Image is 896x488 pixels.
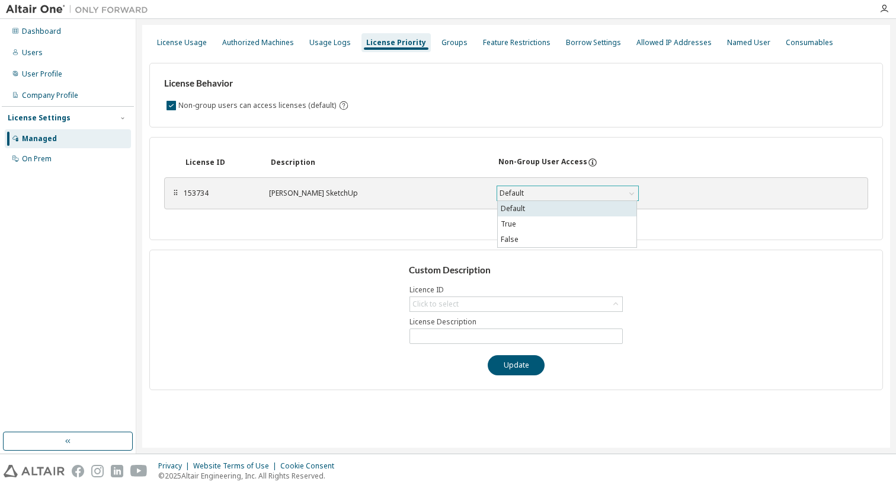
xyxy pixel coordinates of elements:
[4,465,65,477] img: altair_logo.svg
[91,465,104,477] img: instagram.svg
[193,461,280,471] div: Website Terms of Use
[636,38,712,47] div: Allowed IP Addresses
[497,186,638,200] div: Default
[72,465,84,477] img: facebook.svg
[172,189,179,198] div: ⠿
[22,69,62,79] div: User Profile
[498,201,636,216] li: Default
[498,216,636,232] li: True
[498,187,526,200] div: Default
[366,38,426,47] div: License Priority
[409,264,624,276] h3: Custom Description
[269,189,482,198] div: [PERSON_NAME] SketchUp
[22,27,61,36] div: Dashboard
[22,134,57,143] div: Managed
[409,317,623,327] label: License Description
[409,285,623,295] label: Licence ID
[498,157,587,168] div: Non-Group User Access
[22,154,52,164] div: On Prem
[271,158,484,167] div: Description
[6,4,154,15] img: Altair One
[22,91,78,100] div: Company Profile
[727,38,770,47] div: Named User
[410,297,622,311] div: Click to select
[488,355,545,375] button: Update
[184,189,255,198] div: 153734
[178,98,338,113] label: Non-group users can access licenses (default)
[158,471,341,481] p: © 2025 Altair Engineering, Inc. All Rights Reserved.
[786,38,833,47] div: Consumables
[185,158,257,167] div: License ID
[280,461,341,471] div: Cookie Consent
[338,100,349,111] svg: By default any user not assigned to any group can access any license. Turn this setting off to di...
[157,38,207,47] div: License Usage
[441,38,468,47] div: Groups
[412,299,459,309] div: Click to select
[158,461,193,471] div: Privacy
[222,38,294,47] div: Authorized Machines
[8,113,71,123] div: License Settings
[22,48,43,58] div: Users
[309,38,351,47] div: Usage Logs
[130,465,148,477] img: youtube.svg
[498,232,636,247] li: False
[566,38,621,47] div: Borrow Settings
[111,465,123,477] img: linkedin.svg
[164,78,347,90] h3: License Behavior
[483,38,551,47] div: Feature Restrictions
